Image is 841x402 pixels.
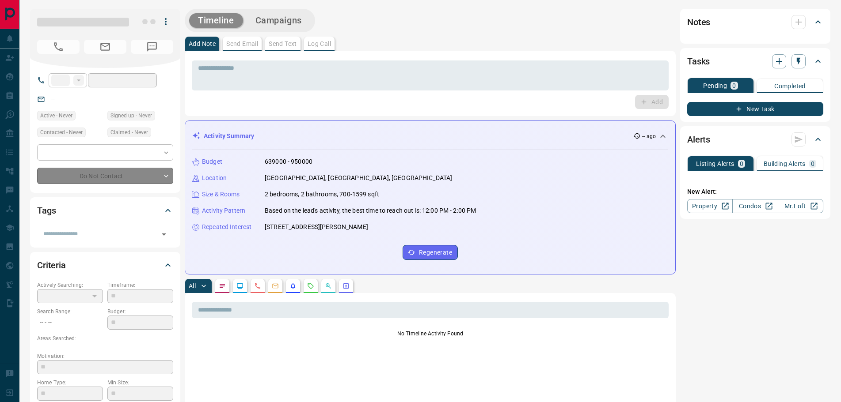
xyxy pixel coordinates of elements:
div: Activity Summary-- ago [192,128,668,144]
p: Pending [703,83,727,89]
span: Signed up - Never [110,111,152,120]
button: New Task [687,102,823,116]
span: Active - Never [40,111,72,120]
p: [STREET_ADDRESS][PERSON_NAME] [265,222,368,232]
p: New Alert: [687,187,823,196]
p: Min Size: [107,379,173,387]
p: 2 bedrooms, 2 bathrooms, 700-1599 sqft [265,190,379,199]
p: Based on the lead's activity, the best time to reach out is: 12:00 PM - 2:00 PM [265,206,476,215]
p: Motivation: [37,352,173,360]
p: Repeated Interest [202,222,251,232]
p: 0 [811,161,814,167]
div: Tags [37,200,173,221]
p: Actively Searching: [37,281,103,289]
p: Building Alerts [764,161,806,167]
div: Notes [687,11,823,33]
a: Mr.Loft [778,199,823,213]
a: Condos [732,199,778,213]
p: Search Range: [37,308,103,316]
svg: Listing Alerts [289,282,297,289]
p: [GEOGRAPHIC_DATA], [GEOGRAPHIC_DATA], [GEOGRAPHIC_DATA] [265,173,452,183]
p: No Timeline Activity Found [192,330,669,338]
p: Home Type: [37,379,103,387]
h2: Notes [687,15,710,29]
p: Budget: [107,308,173,316]
p: Areas Searched: [37,334,173,342]
p: Timeframe: [107,281,173,289]
p: Activity Pattern [202,206,245,215]
p: Budget [202,157,222,166]
span: No Number [37,40,80,54]
p: All [189,283,196,289]
div: Alerts [687,129,823,150]
button: Regenerate [403,245,458,260]
svg: Emails [272,282,279,289]
svg: Calls [254,282,261,289]
h2: Criteria [37,258,66,272]
button: Timeline [189,13,243,28]
p: 639000 - 950000 [265,157,312,166]
div: Criteria [37,255,173,276]
svg: Notes [219,282,226,289]
svg: Requests [307,282,314,289]
svg: Lead Browsing Activity [236,282,244,289]
span: No Number [131,40,173,54]
h2: Tags [37,203,56,218]
h2: Tasks [687,54,710,68]
p: Activity Summary [204,131,254,141]
svg: Agent Actions [342,282,350,289]
p: Completed [774,83,806,89]
a: -- [51,95,55,102]
p: 0 [732,83,736,89]
p: -- - -- [37,316,103,330]
button: Campaigns [247,13,311,28]
p: Size & Rooms [202,190,240,199]
p: Location [202,173,227,183]
p: 0 [740,161,743,167]
span: No Email [84,40,126,54]
svg: Opportunities [325,282,332,289]
div: Tasks [687,51,823,72]
div: Do Not Contact [37,168,173,184]
span: Contacted - Never [40,128,83,137]
h2: Alerts [687,132,710,147]
p: Listing Alerts [696,161,734,167]
a: Property [687,199,733,213]
span: Claimed - Never [110,128,148,137]
p: -- ago [642,132,656,140]
button: Open [158,228,170,240]
p: Add Note [189,41,216,47]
